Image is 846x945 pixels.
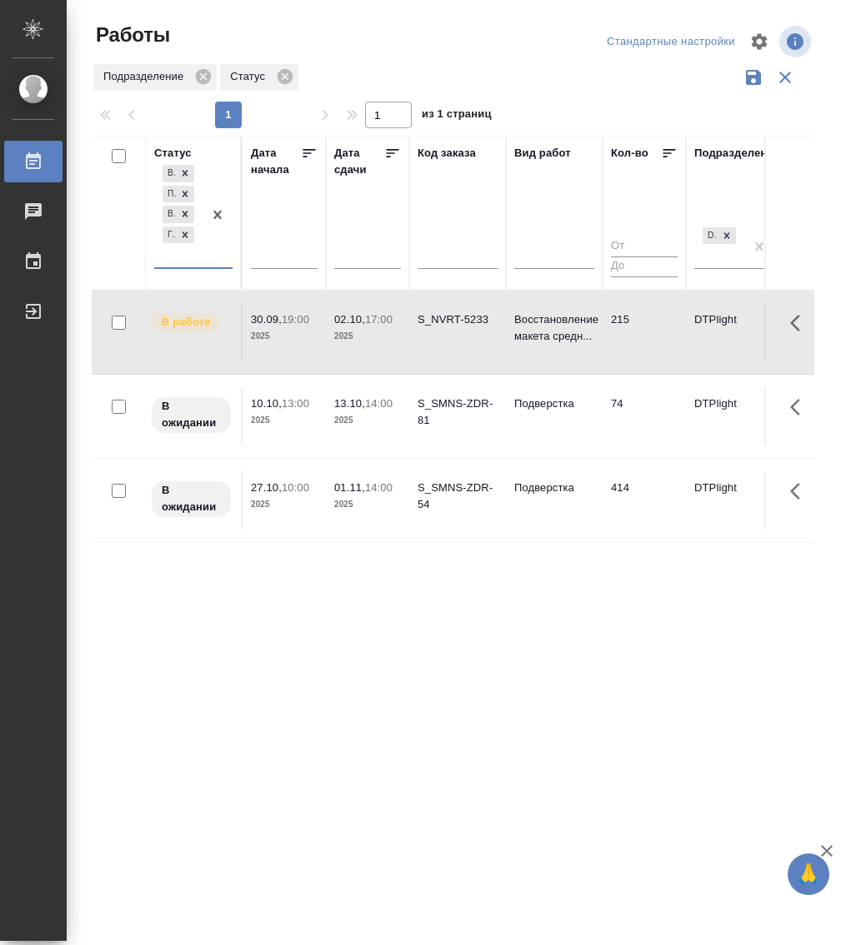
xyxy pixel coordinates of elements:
[162,398,221,431] p: В ожидании
[611,236,678,257] input: От
[422,104,492,128] span: из 1 страниц
[694,145,780,162] div: Подразделение
[334,481,365,494] p: 01.11,
[161,204,196,225] div: В работе, Подбор, В ожидании, Готов к работе
[162,482,221,515] p: В ожидании
[514,480,594,496] p: Подверстка
[334,145,384,178] div: Дата сдачи
[163,226,176,244] div: Готов к работе
[418,480,498,513] div: S_SMNS-ZDR-54
[603,29,739,55] div: split button
[365,481,393,494] p: 14:00
[251,145,301,178] div: Дата начала
[611,145,648,162] div: Кол-во
[251,397,282,410] p: 10.10,
[282,481,309,494] p: 10:00
[161,163,196,184] div: В работе, Подбор, В ожидании, Готов к работе
[418,395,498,429] div: S_SMNS-ZDR-81
[251,412,318,429] p: 2025
[686,303,783,361] td: DTPlight
[282,313,309,326] p: 19:00
[103,68,189,85] p: Подразделение
[154,145,192,162] div: Статус
[603,471,686,530] td: 414
[514,145,571,162] div: Вид работ
[769,62,801,93] button: Сбросить фильтры
[220,64,298,91] div: Статус
[93,64,217,91] div: Подразделение
[779,26,814,57] span: Посмотреть информацию
[163,206,176,223] div: В ожидании
[162,314,210,331] p: В работе
[703,227,718,245] div: DTPlight
[418,311,498,328] div: S_NVRT-5233
[161,225,196,246] div: В работе, Подбор, В ожидании, Готов к работе
[418,145,476,162] div: Код заказа
[788,853,829,895] button: 🙏
[686,471,783,530] td: DTPlight
[251,496,318,513] p: 2025
[603,387,686,445] td: 74
[794,857,823,892] span: 🙏
[365,397,393,410] p: 14:00
[334,496,401,513] p: 2025
[334,313,365,326] p: 02.10,
[514,311,594,345] p: Восстановление макета средн...
[282,397,309,410] p: 13:00
[163,186,176,203] div: Подбор
[738,62,769,93] button: Сохранить фильтры
[334,328,401,345] p: 2025
[334,397,365,410] p: 13.10,
[611,256,678,277] input: До
[251,313,282,326] p: 30.09,
[514,395,594,412] p: Подверстка
[334,412,401,429] p: 2025
[161,184,196,205] div: В работе, Подбор, В ожидании, Готов к работе
[251,481,282,494] p: 27.10,
[150,395,233,435] div: Исполнитель назначен, приступать к работе пока рано
[780,387,820,427] button: Здесь прячутся важные кнопки
[365,313,393,326] p: 17:00
[686,387,783,445] td: DTPlight
[150,480,233,519] div: Исполнитель назначен, приступать к работе пока рано
[251,328,318,345] p: 2025
[701,226,738,246] div: DTPlight
[739,22,779,62] span: Настроить таблицу
[780,471,820,511] button: Здесь прячутся важные кнопки
[163,165,176,182] div: В работе
[603,303,686,361] td: 215
[780,303,820,343] button: Здесь прячутся важные кнопки
[92,22,170,48] span: Работы
[230,68,271,85] p: Статус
